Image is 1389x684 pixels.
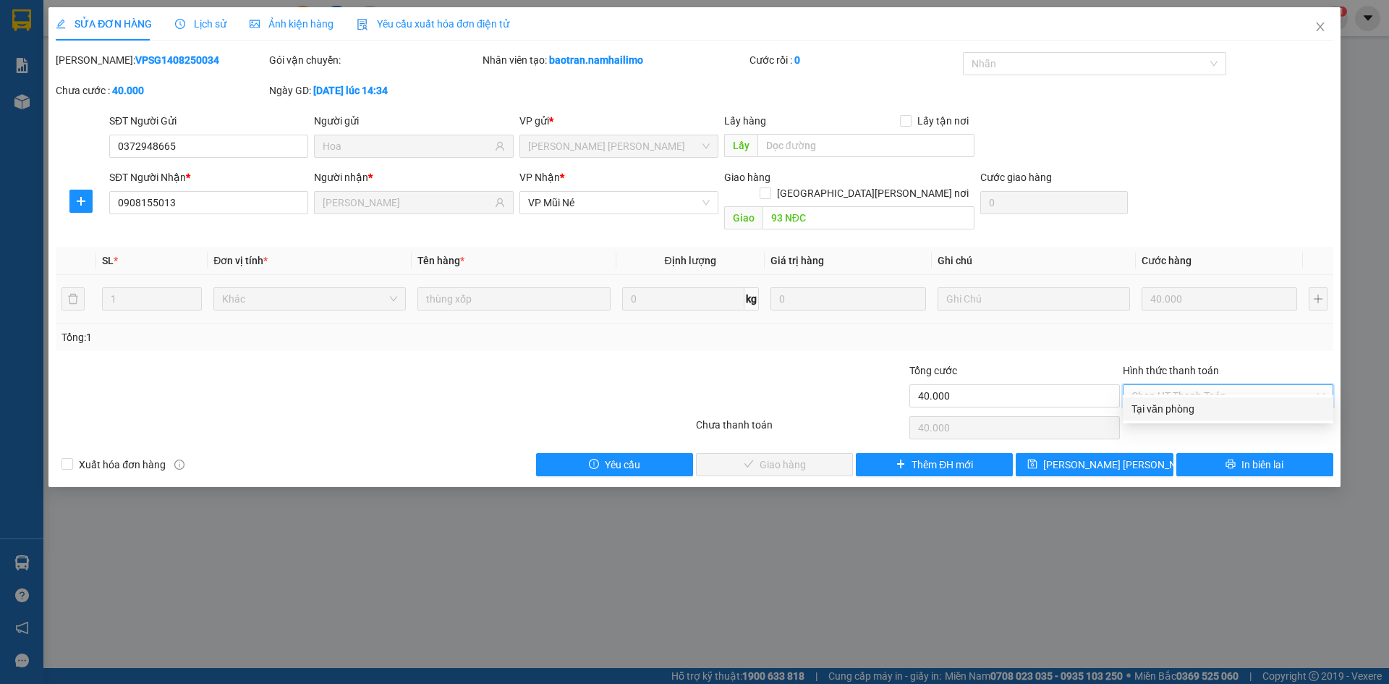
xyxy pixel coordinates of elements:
span: edit [56,19,66,29]
button: plus [1309,287,1328,311]
button: delete [61,287,85,311]
span: user [495,141,505,151]
div: Tổng: 1 [61,329,536,345]
span: Lấy tận nơi [912,113,974,129]
span: user [495,198,505,208]
button: save[PERSON_NAME] [PERSON_NAME] [1016,453,1173,476]
input: Tên người gửi [323,138,491,154]
span: info-circle [174,460,184,470]
button: plus [69,190,93,213]
div: Tại văn phòng [1131,401,1325,417]
input: Tên người nhận [323,195,491,211]
span: VP Phạm Ngũ Lão [528,135,710,157]
span: close [1314,21,1326,33]
div: Ngày GD: [269,83,480,98]
span: clock-circle [175,19,185,29]
span: Xuất hóa đơn hàng [73,457,171,473]
label: Cước giao hàng [980,172,1052,183]
input: VD: Bàn, Ghế [417,287,610,311]
span: exclamation-circle [589,459,599,470]
span: SỬA ĐƠN HÀNG [56,18,152,30]
button: exclamation-circleYêu cầu [536,453,693,476]
div: [PERSON_NAME]: [56,52,266,68]
span: Ảnh kiện hàng [250,18,334,30]
div: SĐT Người Gửi [109,113,308,129]
span: printer [1226,459,1236,470]
div: Gói vận chuyển: [269,52,480,68]
b: [DATE] lúc 14:34 [313,85,388,96]
button: printerIn biên lai [1176,453,1333,476]
div: Cước rồi : [749,52,960,68]
span: Giá trị hàng [770,255,824,266]
label: Hình thức thanh toán [1123,365,1219,376]
input: Dọc đường [763,206,974,229]
span: Thêm ĐH mới [912,457,973,473]
span: Lấy [724,134,757,157]
span: Chọn HT Thanh Toán [1131,385,1325,407]
div: Chưa cước : [56,83,266,98]
input: Cước giao hàng [980,191,1128,214]
span: Giao hàng [724,172,770,183]
span: Đơn vị tính [213,255,268,266]
input: 0 [1142,287,1297,311]
span: Lấy hàng [724,115,766,127]
div: Chưa thanh toán [694,417,908,442]
b: baotran.namhailimo [549,54,643,66]
button: checkGiao hàng [696,453,853,476]
span: VP Mũi Né [528,192,710,214]
span: Giao [724,206,763,229]
div: VP gửi [519,113,718,129]
div: SĐT Người Nhận [109,169,308,185]
span: plus [896,459,906,470]
b: 0 [794,54,800,66]
span: Yêu cầu xuất hóa đơn điện tử [357,18,509,30]
button: Close [1300,7,1341,48]
span: kg [744,287,759,311]
span: save [1027,459,1037,470]
button: plusThêm ĐH mới [856,453,1013,476]
span: plus [70,195,92,207]
b: VPSG1408250034 [135,54,219,66]
th: Ghi chú [932,247,1136,275]
input: 0 [770,287,926,311]
div: Người nhận [314,169,513,185]
b: 40.000 [112,85,144,96]
span: SL [102,255,114,266]
input: Dọc đường [757,134,974,157]
span: [PERSON_NAME] [PERSON_NAME] [1043,457,1200,473]
input: Ghi Chú [938,287,1130,311]
span: Tổng cước [909,365,957,376]
span: Tên hàng [417,255,464,266]
div: Nhân viên tạo: [483,52,747,68]
span: Lịch sử [175,18,226,30]
span: In biên lai [1241,457,1283,473]
span: picture [250,19,260,29]
span: VP Nhận [519,172,560,183]
img: icon [357,19,368,30]
span: Yêu cầu [605,457,640,473]
span: Định lượng [665,255,716,266]
div: Người gửi [314,113,513,129]
span: Khác [222,288,397,310]
span: [GEOGRAPHIC_DATA][PERSON_NAME] nơi [771,185,974,201]
span: Cước hàng [1142,255,1192,266]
